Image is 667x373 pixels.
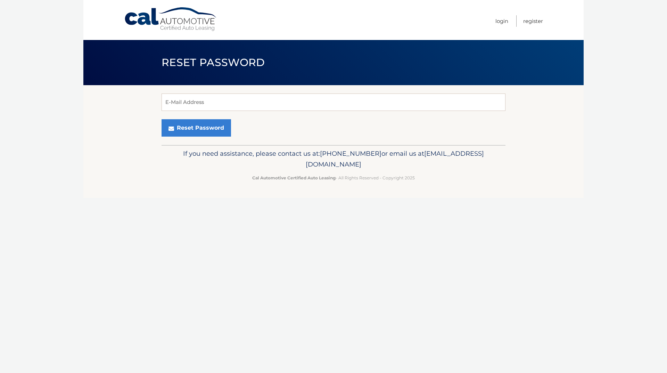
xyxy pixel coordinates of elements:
p: If you need assistance, please contact us at: or email us at [166,148,501,170]
strong: Cal Automotive Certified Auto Leasing [252,175,336,180]
input: E-Mail Address [162,94,505,111]
p: - All Rights Reserved - Copyright 2025 [166,174,501,181]
a: Cal Automotive [124,7,218,32]
span: Reset Password [162,56,265,69]
button: Reset Password [162,119,231,137]
a: Register [523,15,543,27]
span: [PHONE_NUMBER] [320,149,381,157]
a: Login [495,15,508,27]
